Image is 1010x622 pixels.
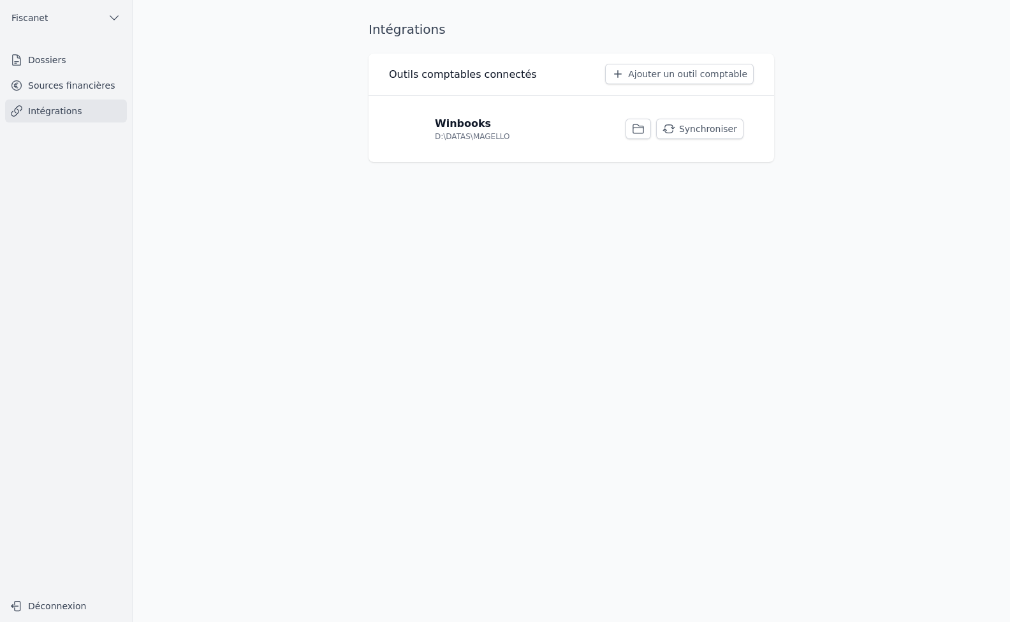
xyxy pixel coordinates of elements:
[5,8,127,28] button: Fiscanet
[11,11,48,24] span: Fiscanet
[5,48,127,71] a: Dossiers
[435,116,491,131] p: Winbooks
[435,131,510,142] p: D:\DATAS\MAGELLO
[5,596,127,616] button: Déconnexion
[5,100,127,122] a: Intégrations
[389,67,537,82] h3: Outils comptables connectés
[369,20,446,38] h1: Intégrations
[5,74,127,97] a: Sources financières
[656,119,743,139] button: Synchroniser
[389,106,754,152] a: Winbooks D:\DATAS\MAGELLO Synchroniser
[605,64,754,84] button: Ajouter un outil comptable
